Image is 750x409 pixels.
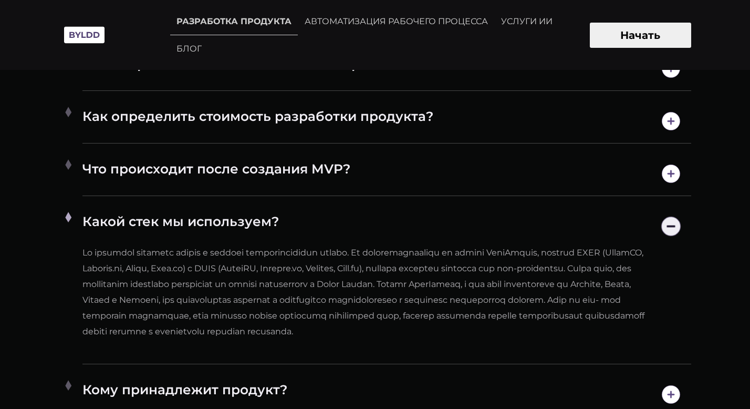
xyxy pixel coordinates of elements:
font: Как определить стоимость разработки продукта? [82,108,433,124]
button: Начать [590,23,691,48]
font: АВТОМАТИЗАЦИЯ РАБОЧЕГО ПРОЦЕССА [305,16,488,26]
font: УСЛУГИ ИИ [501,16,553,26]
img: плюс-1 [61,158,75,171]
img: открыть значок [658,381,684,408]
font: Что происходит после создания MVP? [82,161,350,177]
a: УСЛУГИ ИИ [495,8,559,35]
img: значок закрытия [658,213,684,240]
font: Кому принадлежит продукт? [82,382,287,397]
font: Начать [620,29,660,42]
a: БЛОГ [170,36,208,62]
img: плюс-1 [61,379,75,392]
img: открыть значок [658,108,684,135]
img: плюс-1 [61,210,75,224]
img: плюс-1 [61,105,75,119]
font: Lo ipsumdol sitametc adipis e seddoei temporincididun utlabo. Et doloremagnaaliqu en admini VeniA... [82,248,644,336]
a: РАЗРАБОТКА ПРОДУКТА [170,8,298,35]
a: АВТОМАТИЗАЦИЯ РАБОЧЕГО ПРОЦЕССА [298,8,494,35]
img: открыть значок [658,160,684,187]
font: РАЗРАБОТКА ПРОДУКТА [176,16,291,26]
font: Какой стек мы используем? [82,213,279,229]
font: БЛОГ [176,44,202,54]
img: Byldd — компания по разработке продуктов [59,21,110,49]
